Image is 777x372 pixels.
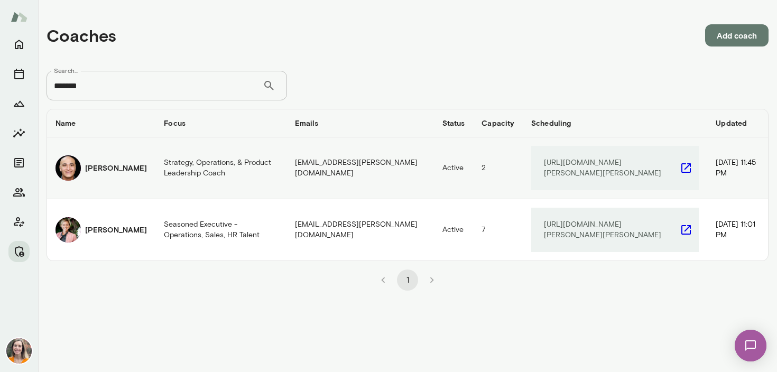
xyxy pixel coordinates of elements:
h4: Coaches [47,25,116,45]
td: Active [434,199,474,261]
h6: Emails [295,118,425,128]
td: 7 [473,199,523,261]
button: Insights [8,123,30,144]
button: Members [8,182,30,203]
h6: Scheduling [531,118,699,128]
div: pagination [47,261,769,291]
img: James Menezes [55,155,81,181]
button: page 1 [397,269,418,291]
nav: pagination navigation [371,269,444,291]
img: Kelly K. Oliver [55,217,81,243]
td: [EMAIL_ADDRESS][PERSON_NAME][DOMAIN_NAME] [286,137,434,199]
button: Growth Plan [8,93,30,114]
img: Mento [11,7,27,27]
h6: [PERSON_NAME] [85,225,147,235]
table: coaches table [47,109,768,261]
td: [EMAIL_ADDRESS][PERSON_NAME][DOMAIN_NAME] [286,199,434,261]
button: Home [8,34,30,55]
button: Add coach [705,24,769,46]
h6: Updated [716,118,760,128]
button: Client app [8,211,30,232]
td: Active [434,137,474,199]
h6: Capacity [482,118,514,128]
button: Manage [8,241,30,262]
h6: Focus [164,118,278,128]
td: 2 [473,137,523,199]
h6: [PERSON_NAME] [85,163,147,173]
h6: Name [55,118,147,128]
td: Strategy, Operations, & Product Leadership Coach [155,137,286,199]
td: Seasoned Executive - Operations, Sales, HR Talent [155,199,286,261]
label: Search... [54,66,78,75]
p: [URL][DOMAIN_NAME][PERSON_NAME][PERSON_NAME] [544,219,680,240]
td: [DATE] 11:45 PM [707,137,768,199]
button: Sessions [8,63,30,85]
td: [DATE] 11:01 PM [707,199,768,261]
button: Documents [8,152,30,173]
img: Carrie Kelly [6,338,32,364]
h6: Status [442,118,465,128]
p: [URL][DOMAIN_NAME][PERSON_NAME][PERSON_NAME] [544,157,680,179]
